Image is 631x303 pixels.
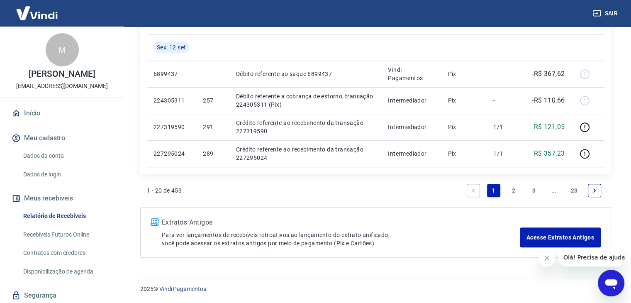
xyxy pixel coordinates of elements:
[388,66,434,82] p: Vindi Pagamentos
[153,70,190,78] p: 6899437
[5,6,70,12] span: Olá! Precisa de ajuda?
[29,70,95,78] p: [PERSON_NAME]
[20,263,114,280] a: Disponibilização de agenda
[20,147,114,164] a: Dados da conta
[547,184,560,197] a: Jump forward
[591,6,621,21] button: Sair
[568,184,581,197] a: Page 23
[153,96,190,105] p: 224305311
[153,149,190,158] p: 227295024
[520,227,601,247] a: Acesse Extratos Antigos
[467,184,480,197] a: Previous page
[493,123,518,131] p: 1/1
[448,96,480,105] p: Pix
[162,217,520,227] p: Extratos Antigos
[448,123,480,131] p: Pix
[20,208,114,225] a: Relatório de Recebíveis
[463,181,604,200] ul: Pagination
[20,244,114,261] a: Contratos com credores
[10,189,114,208] button: Meus recebíveis
[203,96,222,105] p: 257
[598,270,624,296] iframe: Botão para abrir a janela de mensagens
[157,43,186,51] span: Sex, 12 set
[493,70,518,78] p: -
[493,149,518,158] p: 1/1
[203,149,222,158] p: 289
[236,92,375,109] p: Débito referente a cobrança de estorno, transação 224305311 (Pix)
[588,184,601,197] a: Next page
[388,123,434,131] p: Intermediador
[203,123,222,131] p: 291
[388,149,434,158] p: Intermediador
[10,0,64,26] img: Vindi
[159,286,206,292] a: Vindi Pagamentos
[538,250,555,266] iframe: Fechar mensagem
[558,248,624,266] iframe: Mensagem da empresa
[236,119,375,135] p: Crédito referente ao recebimento da transação 227319590
[153,123,190,131] p: 227319590
[487,184,500,197] a: Page 1 is your current page
[151,218,158,226] img: ícone
[46,33,79,66] div: M
[140,285,611,293] p: 2025 ©
[388,96,434,105] p: Intermediador
[507,184,520,197] a: Page 2
[147,186,182,195] p: 1 - 20 de 453
[448,149,480,158] p: Pix
[20,226,114,243] a: Recebíveis Futuros Online
[16,82,108,90] p: [EMAIL_ADDRESS][DOMAIN_NAME]
[20,166,114,183] a: Dados de login
[532,69,565,79] p: -R$ 367,62
[10,104,114,122] a: Início
[448,70,480,78] p: Pix
[162,231,520,247] p: Para ver lançamentos de recebíveis retroativos ao lançamento do extrato unificado, você pode aces...
[527,184,541,197] a: Page 3
[10,129,114,147] button: Meu cadastro
[534,122,565,132] p: R$ 121,05
[236,145,375,162] p: Crédito referente ao recebimento da transação 227295024
[532,95,565,105] p: -R$ 110,66
[493,96,518,105] p: -
[534,149,565,159] p: R$ 357,23
[236,70,375,78] p: Débito referente ao saque 6899437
